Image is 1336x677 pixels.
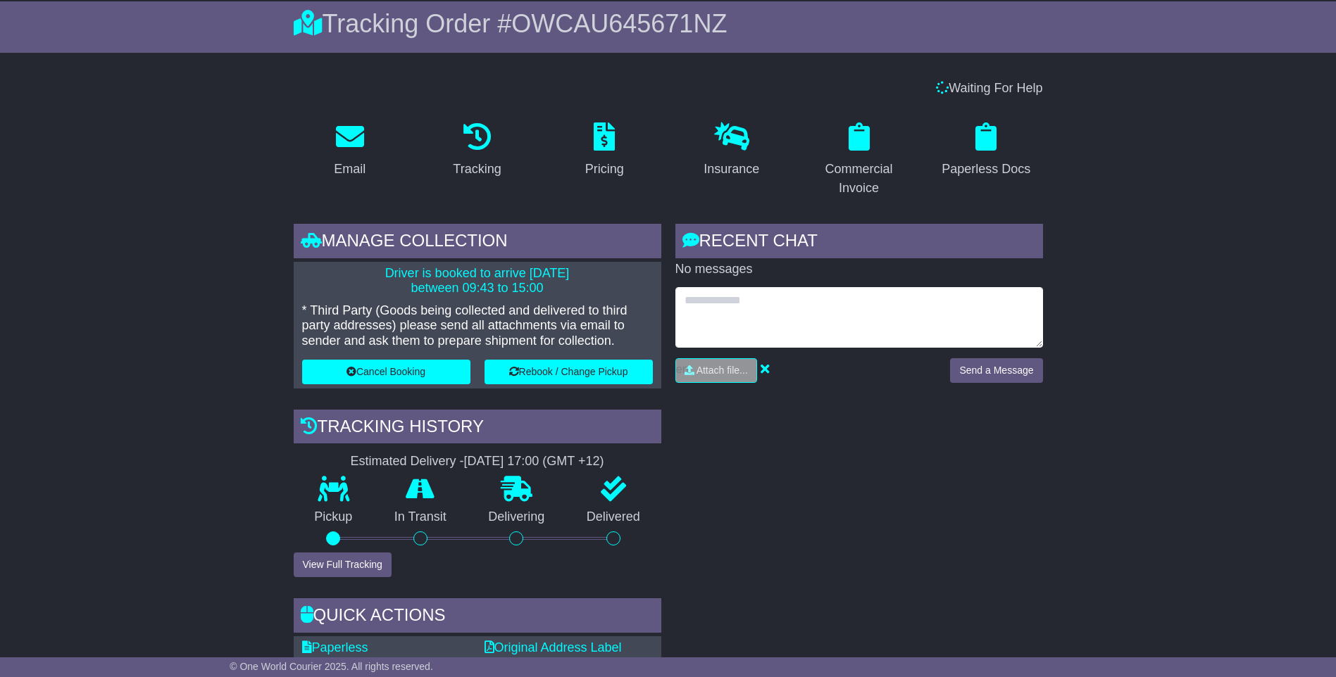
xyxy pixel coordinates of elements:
[464,454,604,469] div: [DATE] 17:00 (GMT +12)
[811,160,906,198] div: Commercial Invoice
[468,510,566,525] p: Delivering
[287,81,1050,96] div: Waiting For Help
[302,360,470,384] button: Cancel Booking
[932,118,1040,184] a: Paperless Docs
[302,303,653,349] p: * Third Party (Goods being collected and delivered to third party addresses) please send all atta...
[511,9,727,38] span: OWCAU645671NZ
[294,510,374,525] p: Pickup
[334,160,366,179] div: Email
[950,358,1042,383] button: Send a Message
[942,160,1030,179] div: Paperless Docs
[302,266,653,296] p: Driver is booked to arrive [DATE] between 09:43 to 15:00
[294,224,661,262] div: Manage collection
[230,661,433,672] span: © One World Courier 2025. All rights reserved.
[485,640,622,654] a: Original Address Label
[294,454,661,469] div: Estimated Delivery -
[675,224,1043,262] div: RECENT CHAT
[675,262,1043,277] p: No messages
[585,160,624,179] div: Pricing
[694,118,768,184] a: Insurance
[704,160,759,179] div: Insurance
[325,118,375,184] a: Email
[802,118,916,203] a: Commercial Invoice
[294,598,661,636] div: Quick Actions
[485,360,653,384] button: Rebook / Change Pickup
[444,118,510,184] a: Tracking
[566,510,661,525] p: Delivered
[576,118,633,184] a: Pricing
[294,410,661,448] div: Tracking history
[373,510,468,525] p: In Transit
[302,640,368,654] a: Paperless
[294,552,392,577] button: View Full Tracking
[294,8,1043,39] div: Tracking Order #
[453,160,501,179] div: Tracking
